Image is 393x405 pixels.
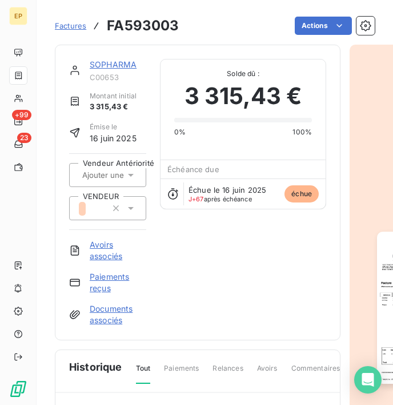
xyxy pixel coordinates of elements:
[90,271,146,294] a: Paiements reçus
[174,127,186,137] span: 0%
[17,133,31,143] span: 23
[90,73,146,82] span: C00653
[9,112,27,130] a: +99
[90,239,146,262] a: Avoirs associés
[185,79,302,113] span: 3 315,43 €
[164,363,199,383] span: Paiements
[295,17,352,35] button: Actions
[291,363,340,383] span: Commentaires
[189,195,204,203] span: J+67
[12,110,31,120] span: +99
[81,170,196,180] input: Ajouter une valeur
[212,363,243,383] span: Relances
[189,185,266,194] span: Échue le 16 juin 2025
[354,366,382,394] div: Open Intercom Messenger
[55,21,86,30] span: Factures
[167,165,219,174] span: Échéance due
[284,185,319,202] span: échue
[90,122,137,132] span: Émise le
[292,127,312,137] span: 100%
[90,91,137,101] span: Montant initial
[9,380,27,398] img: Logo LeanPay
[9,135,27,153] a: 23
[90,101,137,113] span: 3 315,43 €
[136,363,151,384] span: Tout
[69,359,122,375] span: Historique
[55,20,86,31] a: Factures
[90,303,146,326] a: Documents associés
[189,196,252,202] span: après échéance
[257,363,278,383] span: Avoirs
[174,69,312,79] span: Solde dû :
[90,59,137,69] a: SOPHARMA
[90,132,137,144] span: 16 juin 2025
[9,7,27,25] div: EP
[107,15,179,36] h3: FA593003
